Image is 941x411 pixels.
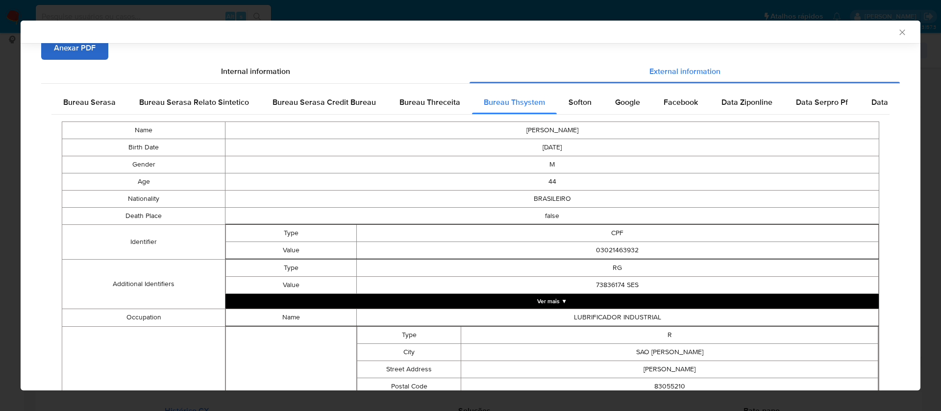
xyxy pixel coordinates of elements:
[62,224,225,259] td: Identifier
[226,224,356,242] td: Type
[225,156,879,173] td: M
[484,97,545,108] span: Bureau Thsystem
[649,66,720,77] span: External information
[357,378,461,395] td: Postal Code
[356,309,878,326] td: LUBRIFICADOR INDUSTRIAL
[399,97,460,108] span: Bureau Threceita
[51,91,890,114] div: Detailed external info
[225,139,879,156] td: [DATE]
[21,21,920,390] div: closure-recommendation-modal
[615,97,640,108] span: Google
[139,97,249,108] span: Bureau Serasa Relato Sintetico
[721,97,772,108] span: Data Ziponline
[226,259,356,276] td: Type
[54,37,96,59] span: Anexar PDF
[62,173,225,190] td: Age
[897,27,906,36] button: Fechar a janela
[272,97,376,108] span: Bureau Serasa Credit Bureau
[357,361,461,378] td: Street Address
[41,60,900,83] div: Detailed info
[356,259,878,276] td: RG
[226,242,356,259] td: Value
[356,242,878,259] td: 03021463932
[226,276,356,293] td: Value
[63,97,116,108] span: Bureau Serasa
[356,276,878,293] td: 73836174 SES
[62,121,225,139] td: Name
[356,224,878,242] td: CPF
[62,259,225,309] td: Additional Identifiers
[225,207,879,224] td: false
[461,343,878,361] td: SAO [PERSON_NAME]
[461,361,878,378] td: [PERSON_NAME]
[796,97,848,108] span: Data Serpro Pf
[225,173,879,190] td: 44
[871,97,923,108] span: Data Serpro Pj
[461,378,878,395] td: 83055210
[221,66,290,77] span: Internal information
[62,309,225,326] td: Occupation
[62,139,225,156] td: Birth Date
[225,190,879,207] td: BRASILEIRO
[357,343,461,361] td: City
[41,36,108,60] button: Anexar PDF
[226,309,356,326] td: Name
[62,207,225,224] td: Death Place
[225,294,879,309] button: Expand array
[62,190,225,207] td: Nationality
[664,97,698,108] span: Facebook
[357,326,461,343] td: Type
[569,97,592,108] span: Softon
[62,156,225,173] td: Gender
[225,121,879,139] td: [PERSON_NAME]
[461,326,878,343] td: R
